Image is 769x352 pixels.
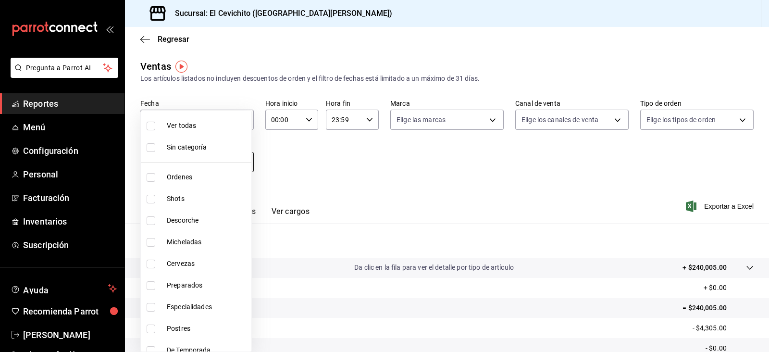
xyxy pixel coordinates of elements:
span: Micheladas [167,237,248,247]
span: Sin categoría [167,142,248,152]
span: Descorche [167,215,248,226]
img: Tooltip marker [175,61,187,73]
span: Ordenes [167,172,248,182]
span: Shots [167,194,248,204]
span: Postres [167,324,248,334]
span: Especialidades [167,302,248,312]
span: Cervezas [167,259,248,269]
span: Ver todas [167,121,248,131]
span: Preparados [167,280,248,290]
